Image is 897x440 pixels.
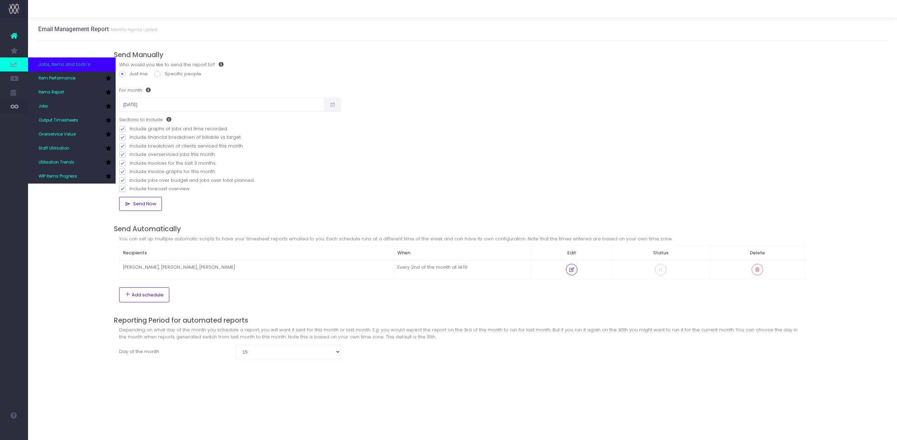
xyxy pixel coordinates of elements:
[531,246,612,260] th: Edit
[131,201,156,207] span: Send Now
[119,260,394,279] td: [PERSON_NAME], [PERSON_NAME], [PERSON_NAME]
[28,71,116,85] a: Item Performance
[114,51,811,59] h4: Send Manually
[9,426,19,436] img: images/default_profile_image.png
[119,197,162,211] button: Send Now
[38,26,158,33] h3: Email Management Report
[119,168,341,175] label: Include invoice graphs for this month.
[119,160,341,167] label: Include invoices for the last 3 months.
[119,235,806,242] div: You can set up multiple automatic scripts to have your timesheet reports emailed to you. Each sch...
[39,173,77,180] span: WIP Items Progress
[28,128,116,142] a: Overservice Value
[119,326,806,340] div: Depending on what day of the month you schedule a report, you will want it sent for this month or...
[119,98,324,112] input: Select date
[28,156,116,170] a: Utilisation Trends
[119,83,151,97] label: For month
[119,246,394,260] th: Recipients
[39,89,64,96] span: Items Report
[114,316,811,324] h4: Reporting Period for automated reports
[394,246,531,260] th: When
[612,246,710,260] th: Status
[39,61,90,68] span: Jobs, items and todo's
[394,260,531,279] td: Every 2nd of the month at 14:19
[119,116,171,123] label: Sections to include
[119,70,148,77] label: Just me
[28,142,116,156] a: Staff Utilisation
[39,103,48,110] span: Jobs
[154,70,201,77] label: Specific people
[114,225,811,233] h4: Send Automatically
[114,345,230,359] label: Day of the month
[119,61,224,68] label: Who would you like to send the report to?
[119,287,169,302] button: Add schedule
[28,85,116,99] a: Items Report
[132,292,164,298] span: Add schedule
[28,170,116,184] a: WIP Items Progress
[710,246,806,260] th: Delete
[119,134,341,141] label: Include financial breakdown of billable vs target.
[119,151,341,158] label: Include overserviced jobs this month.
[39,159,74,166] span: Utilisation Trends
[119,185,341,192] label: Include forecast overview.
[39,117,78,124] span: Output Timesheets
[28,114,116,128] a: Output Timesheets
[39,75,75,82] span: Item Performance
[28,99,116,114] a: Jobs
[119,177,341,184] label: Include jobs over budget and jobs over total planned.
[119,125,341,132] label: Include graphs of jobs and time recorded.
[109,26,158,33] small: Monthly Agency Update
[119,143,341,150] label: Include breakdown of clients serviced this month.
[39,131,76,138] span: Overservice Value
[39,145,69,152] span: Staff Utilisation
